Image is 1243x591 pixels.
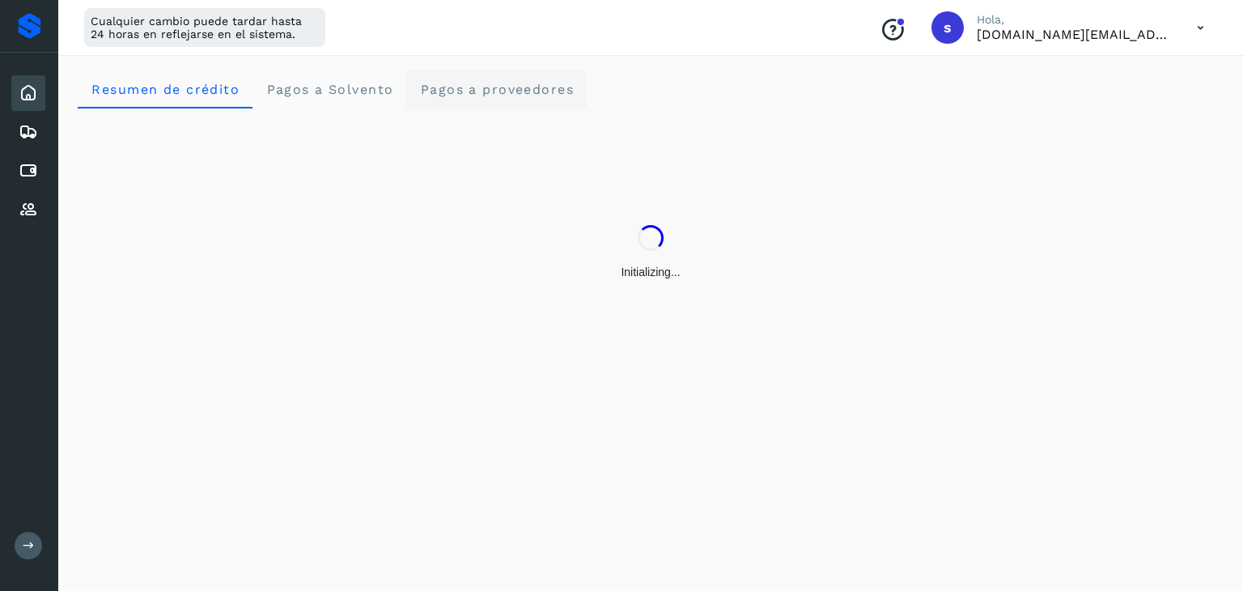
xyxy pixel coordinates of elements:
[11,192,45,227] div: Proveedores
[11,153,45,189] div: Cuentas por pagar
[91,82,240,97] span: Resumen de crédito
[84,8,325,47] div: Cualquier cambio puede tardar hasta 24 horas en reflejarse en el sistema.
[11,114,45,150] div: Embarques
[977,13,1171,27] p: Hola,
[265,82,393,97] span: Pagos a Solvento
[11,75,45,111] div: Inicio
[419,82,574,97] span: Pagos a proveedores
[977,27,1171,42] p: solvento.sl@segmail.co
